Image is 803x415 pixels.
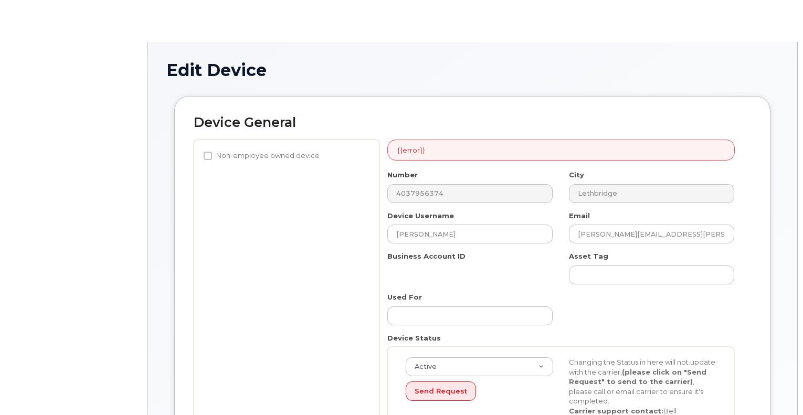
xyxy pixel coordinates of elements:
h2: Device General [194,115,751,130]
label: Device Status [387,333,441,343]
label: City [569,170,584,180]
label: Used For [387,292,422,302]
label: Business Account ID [387,251,466,261]
label: Device Username [387,211,454,221]
strong: Carrier support contact: [569,407,663,415]
input: Non-employee owned device [204,152,212,160]
label: Non-employee owned device [204,150,320,162]
button: Send Request [406,381,476,401]
strong: (please click on "Send Request" to send to the carrier) [569,368,706,386]
h1: Edit Device [166,61,778,79]
div: {{error}} [387,140,735,161]
label: Number [387,170,418,180]
label: Email [569,211,590,221]
label: Asset Tag [569,251,608,261]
